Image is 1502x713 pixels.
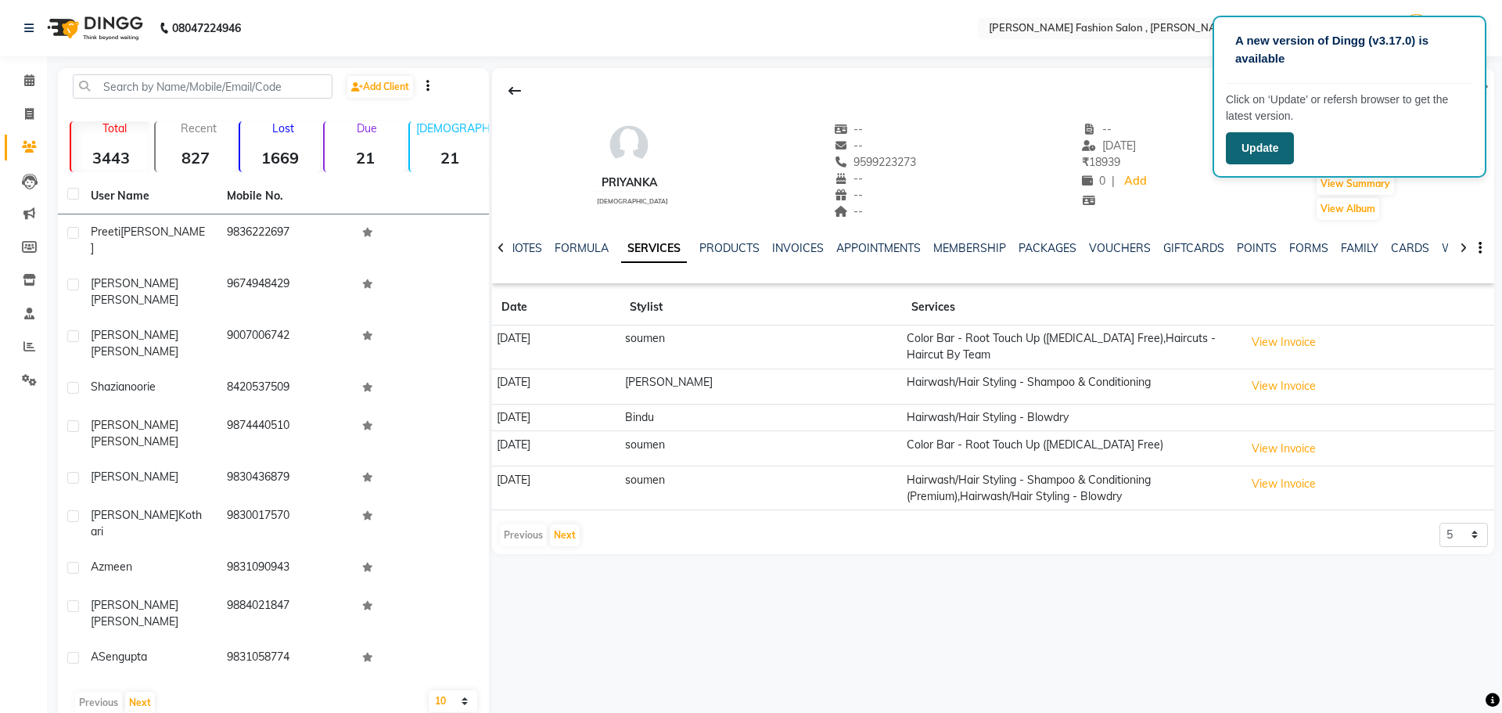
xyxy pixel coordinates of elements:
td: soumen [620,431,902,466]
span: 9599223273 [834,155,917,169]
button: View Album [1317,198,1379,220]
td: Color Bar - Root Touch Up ([MEDICAL_DATA] Free),Haircuts - Haircut By Team [902,326,1240,369]
p: Lost [246,121,320,135]
p: A new version of Dingg (v3.17.0) is available [1235,32,1464,67]
span: 18939 [1082,155,1120,169]
a: FORMULA [555,241,609,255]
a: GIFTCARDS [1163,241,1224,255]
td: 9007006742 [217,318,354,369]
b: 08047224946 [172,6,241,50]
a: CARDS [1391,241,1429,255]
span: -- [834,171,864,185]
span: | [1112,173,1115,189]
a: POINTS [1237,241,1277,255]
a: FAMILY [1341,241,1378,255]
th: Services [902,290,1240,326]
a: Add Client [347,76,413,98]
span: [PERSON_NAME] [91,418,178,432]
span: -- [834,122,864,136]
p: Recent [162,121,235,135]
a: MEMBERSHIP [933,241,1006,255]
p: Due [328,121,404,135]
td: soumen [620,466,902,510]
div: Back to Client [498,76,531,106]
strong: 3443 [71,148,151,167]
td: Hairwash/Hair Styling - Shampoo & Conditioning (Premium),Hairwash/Hair Styling - Blowdry [902,466,1240,510]
td: [DATE] [492,404,620,431]
td: soumen [620,326,902,369]
th: Date [492,290,620,326]
td: [PERSON_NAME] [620,369,902,404]
td: [DATE] [492,431,620,466]
p: Total [77,121,151,135]
span: Preeti [91,225,120,239]
a: PACKAGES [1019,241,1076,255]
span: [PERSON_NAME] [91,434,178,448]
div: priyanka [591,175,668,191]
span: -- [834,204,864,218]
span: [PERSON_NAME] [91,328,178,342]
span: [PERSON_NAME] [91,293,178,307]
span: [PERSON_NAME] [91,614,178,628]
span: [PERSON_NAME] [91,470,178,484]
td: 9830436879 [217,459,354,498]
td: Hairwash/Hair Styling - Blowdry [902,404,1240,431]
span: Sengupta [99,650,147,664]
span: ₹ [1082,155,1089,169]
span: [PERSON_NAME] [91,508,178,522]
button: View Invoice [1245,374,1323,398]
button: View Invoice [1245,330,1323,355]
button: Next [550,524,580,546]
a: VOUCHERS [1089,241,1151,255]
a: INVOICES [772,241,824,255]
span: [DATE] [1082,139,1136,153]
td: 9874440510 [217,408,354,459]
input: Search by Name/Mobile/Email/Code [73,74,332,99]
button: View Summary [1317,173,1394,195]
p: Click on ‘Update’ or refersh browser to get the latest version. [1226,92,1473,124]
span: [PERSON_NAME] [91,598,178,612]
span: noorie [124,380,156,394]
span: [PERSON_NAME] [91,344,178,358]
td: [DATE] [492,466,620,510]
span: [PERSON_NAME] [91,225,205,255]
span: [DEMOGRAPHIC_DATA] [597,197,668,205]
th: User Name [81,178,217,214]
a: NOTES [507,241,542,255]
td: Color Bar - Root Touch Up ([MEDICAL_DATA] Free) [902,431,1240,466]
td: 9831090943 [217,549,354,588]
td: Bindu [620,404,902,431]
a: Add [1121,171,1148,193]
img: avatar [605,121,652,168]
strong: 21 [325,148,404,167]
td: 9674948429 [217,266,354,318]
a: WALLET [1442,241,1486,255]
button: View Invoice [1245,472,1323,496]
button: View Invoice [1245,437,1323,461]
td: 9831058774 [217,639,354,678]
span: -- [834,188,864,202]
td: [DATE] [492,326,620,369]
a: FORMS [1289,241,1328,255]
a: APPOINTMENTS [836,241,921,255]
th: Stylist [620,290,902,326]
td: 9884021847 [217,588,354,639]
span: 0 [1082,174,1105,188]
strong: 827 [156,148,235,167]
td: 9830017570 [217,498,354,549]
span: -- [1082,122,1112,136]
p: [DEMOGRAPHIC_DATA] [416,121,490,135]
strong: 1669 [240,148,320,167]
td: 9836222697 [217,214,354,266]
img: logo [40,6,147,50]
td: [DATE] [492,369,620,404]
span: azmeen [91,560,132,574]
button: Update [1226,132,1294,164]
strong: 21 [410,148,490,167]
img: Admin [1403,14,1430,41]
td: 8420537509 [217,369,354,408]
td: Hairwash/Hair Styling - Shampoo & Conditioning [902,369,1240,404]
span: shazia [91,380,124,394]
a: PRODUCTS [699,241,760,255]
a: SERVICES [621,235,687,263]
